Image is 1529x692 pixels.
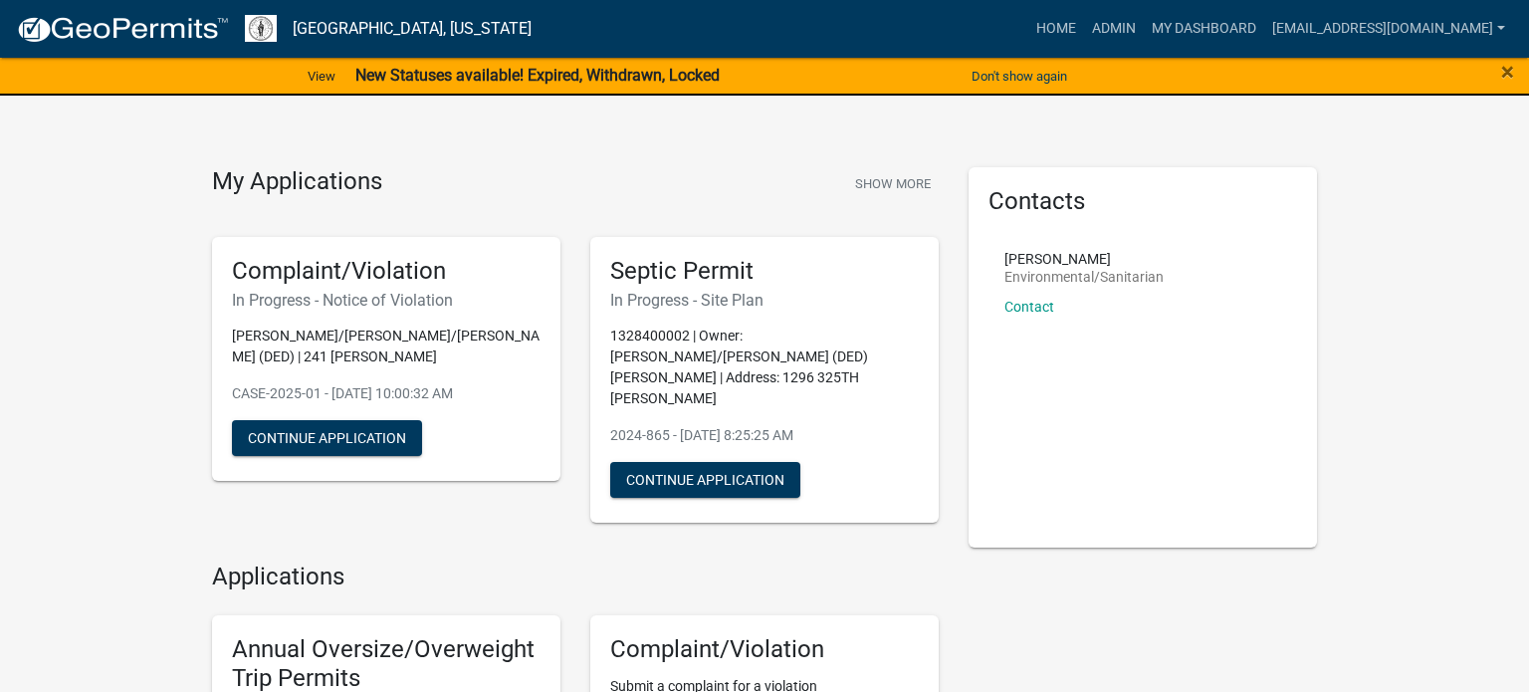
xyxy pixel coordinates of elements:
h4: Applications [212,563,939,591]
p: [PERSON_NAME] [1004,252,1164,266]
img: Mahaska County, Iowa [245,15,277,42]
h6: In Progress - Site Plan [610,291,919,310]
a: View [300,60,343,93]
a: [GEOGRAPHIC_DATA], [US_STATE] [293,12,532,46]
p: [PERSON_NAME]/[PERSON_NAME]/[PERSON_NAME] (DED) | 241 [PERSON_NAME] [232,326,541,367]
a: My Dashboard [1144,10,1264,48]
button: Close [1501,60,1514,84]
h5: Septic Permit [610,257,919,286]
p: 2024-865 - [DATE] 8:25:25 AM [610,425,919,446]
h5: Complaint/Violation [610,635,919,664]
p: 1328400002 | Owner: [PERSON_NAME]/[PERSON_NAME] (DED) [PERSON_NAME] | Address: 1296 325TH [PERSON... [610,326,919,409]
h4: My Applications [212,167,382,197]
button: Don't show again [964,60,1075,93]
a: Home [1028,10,1084,48]
a: Admin [1084,10,1144,48]
h6: In Progress - Notice of Violation [232,291,541,310]
h5: Contacts [988,187,1297,216]
p: Environmental/Sanitarian [1004,270,1164,284]
p: CASE-2025-01 - [DATE] 10:00:32 AM [232,383,541,404]
button: Show More [847,167,939,200]
strong: New Statuses available! Expired, Withdrawn, Locked [355,66,720,85]
span: × [1501,58,1514,86]
button: Continue Application [610,462,800,498]
button: Continue Application [232,420,422,456]
h5: Complaint/Violation [232,257,541,286]
a: Contact [1004,299,1054,315]
a: [EMAIL_ADDRESS][DOMAIN_NAME] [1264,10,1513,48]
